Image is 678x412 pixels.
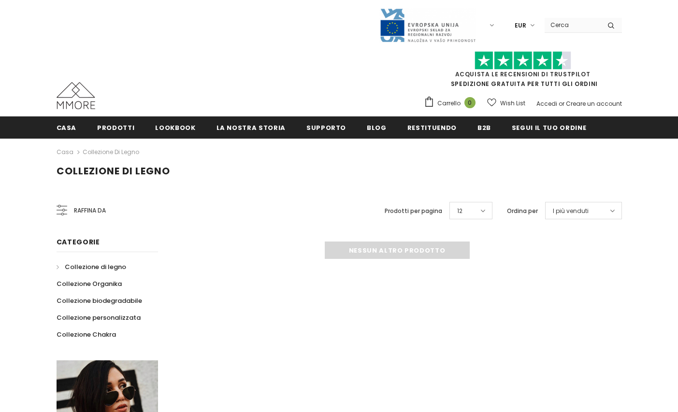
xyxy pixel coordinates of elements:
a: Casa [57,146,73,158]
span: B2B [477,123,491,132]
span: Lookbook [155,123,195,132]
a: supporto [306,116,346,138]
span: supporto [306,123,346,132]
span: Collezione di legno [65,262,126,271]
img: Fidati di Pilot Stars [475,51,571,70]
span: Restituendo [407,123,457,132]
img: Javni Razpis [379,8,476,43]
span: La nostra storia [216,123,286,132]
label: Prodotti per pagina [385,206,442,216]
a: Collezione Organika [57,275,122,292]
span: Raffina da [74,205,106,216]
a: Collezione di legno [83,148,139,156]
span: 12 [457,206,462,216]
span: 0 [464,97,476,108]
span: SPEDIZIONE GRATUITA PER TUTTI GLI ORDINI [424,56,622,88]
span: Prodotti [97,123,134,132]
a: B2B [477,116,491,138]
a: Javni Razpis [379,21,476,29]
a: Collezione di legno [57,258,126,275]
a: Blog [367,116,387,138]
a: Collezione Chakra [57,326,116,343]
span: Categorie [57,237,100,247]
a: Carrello 0 [424,96,480,111]
span: Collezione Chakra [57,330,116,339]
a: Wish List [487,95,525,112]
span: Collezione Organika [57,279,122,288]
img: Casi MMORE [57,82,95,109]
label: Ordina per [507,206,538,216]
a: Segui il tuo ordine [512,116,586,138]
span: I più venduti [553,206,589,216]
span: Carrello [437,99,461,108]
span: Collezione di legno [57,164,170,178]
span: Casa [57,123,77,132]
span: Collezione biodegradabile [57,296,142,305]
a: Casa [57,116,77,138]
a: Prodotti [97,116,134,138]
span: Collezione personalizzata [57,313,141,322]
span: or [559,99,564,108]
input: Search Site [545,18,600,32]
span: Blog [367,123,387,132]
a: Accedi [536,99,557,108]
a: Collezione personalizzata [57,309,141,326]
a: Acquista le recensioni di TrustPilot [455,70,591,78]
span: EUR [515,21,526,30]
a: Collezione biodegradabile [57,292,142,309]
span: Segui il tuo ordine [512,123,586,132]
span: Wish List [500,99,525,108]
a: La nostra storia [216,116,286,138]
a: Restituendo [407,116,457,138]
a: Lookbook [155,116,195,138]
a: Creare un account [566,99,622,108]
